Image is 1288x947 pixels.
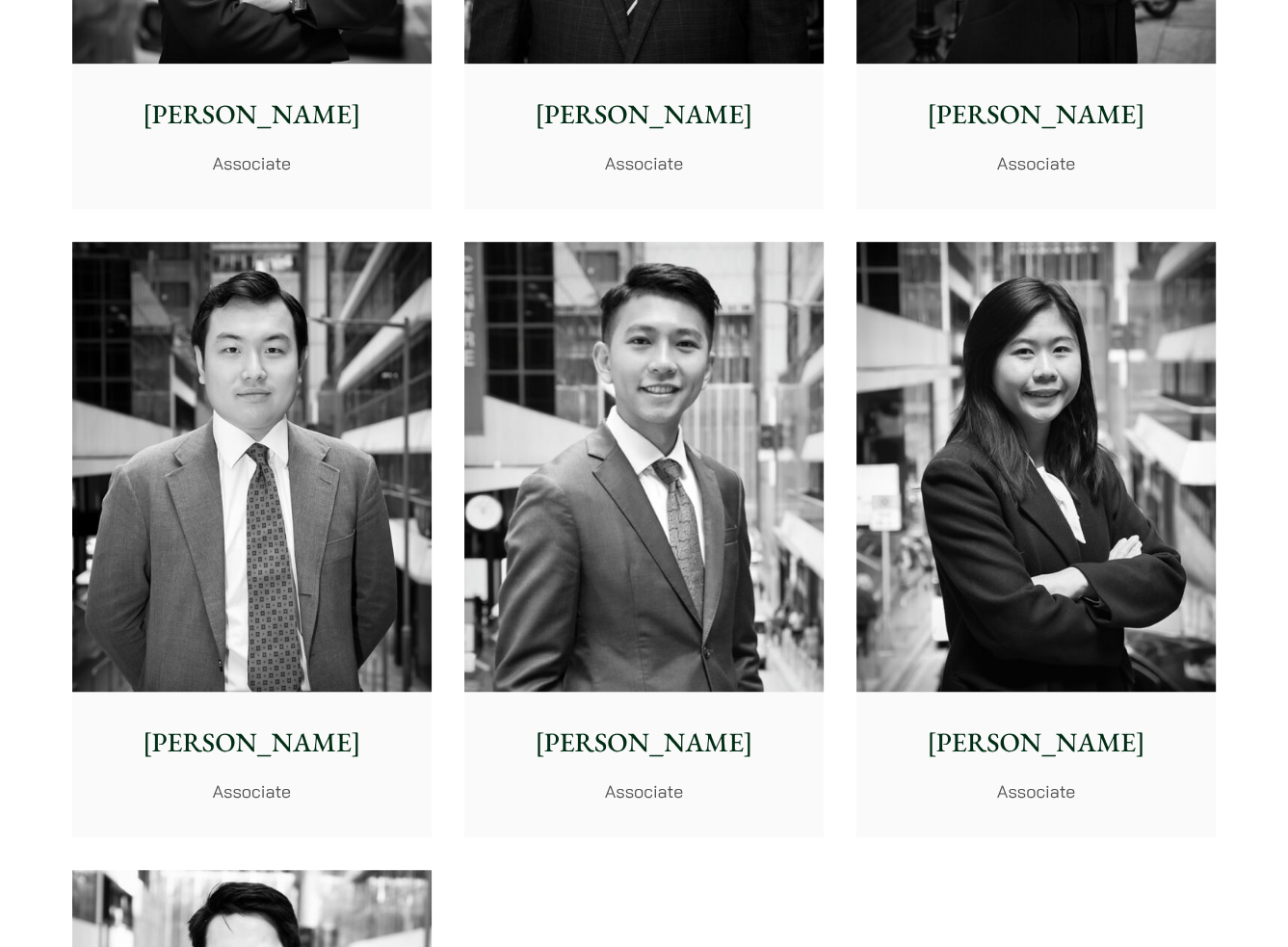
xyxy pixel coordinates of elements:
a: [PERSON_NAME] Associate [464,242,824,837]
p: Associate [480,150,808,176]
p: Associate [480,778,808,804]
p: [PERSON_NAME] [480,723,808,763]
p: [PERSON_NAME] [872,94,1200,135]
p: Associate [88,150,416,176]
p: Associate [88,778,416,804]
p: [PERSON_NAME] [480,94,808,135]
p: [PERSON_NAME] [88,723,416,763]
p: Associate [872,778,1200,804]
p: Associate [872,150,1200,176]
a: [PERSON_NAME] Associate [856,242,1216,837]
a: [PERSON_NAME] Associate [72,242,432,837]
p: [PERSON_NAME] [872,723,1200,763]
p: [PERSON_NAME] [88,94,416,135]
